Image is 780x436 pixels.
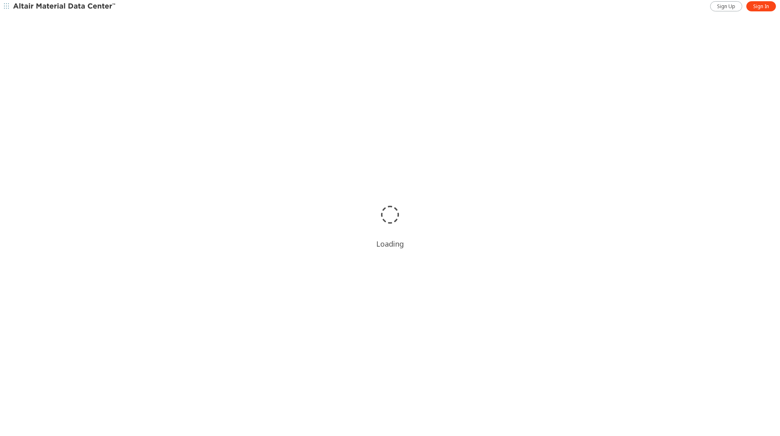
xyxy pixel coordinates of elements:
[13,2,117,11] img: Altair Material Data Center
[710,1,742,11] a: Sign Up
[746,1,776,11] a: Sign In
[717,3,735,10] span: Sign Up
[753,3,769,10] span: Sign In
[376,239,404,249] div: Loading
